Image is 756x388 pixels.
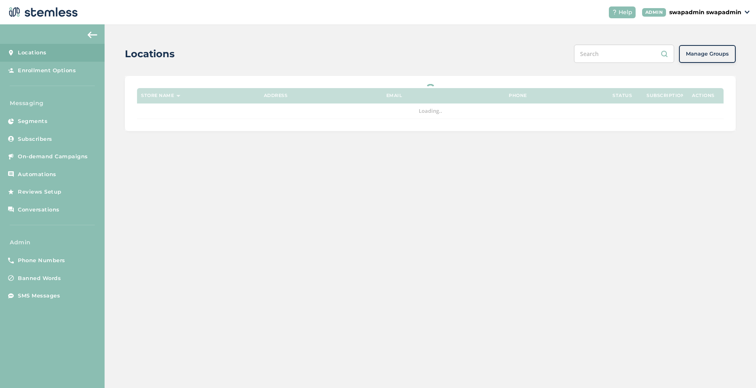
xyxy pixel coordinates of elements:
h2: Locations [125,47,175,61]
img: logo-dark-0685b13c.svg [6,4,78,20]
span: Automations [18,170,56,179]
span: Segments [18,117,47,125]
span: Enrollment Options [18,67,76,75]
span: Conversations [18,206,60,214]
img: icon_down-arrow-small-66adaf34.svg [745,11,750,14]
span: SMS Messages [18,292,60,300]
div: ADMIN [642,8,666,17]
span: Locations [18,49,47,57]
input: Search [574,45,674,63]
button: Manage Groups [679,45,736,63]
img: icon-help-white-03924b79.svg [612,10,617,15]
span: Banned Words [18,274,61,282]
span: Phone Numbers [18,257,65,265]
span: Manage Groups [686,50,729,58]
p: swapadmin swapadmin [669,8,741,17]
span: Subscribers [18,135,52,143]
span: On-demand Campaigns [18,153,88,161]
span: Reviews Setup [18,188,62,196]
span: Help [619,8,632,17]
img: icon-arrow-back-accent-c549486e.svg [88,32,97,38]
